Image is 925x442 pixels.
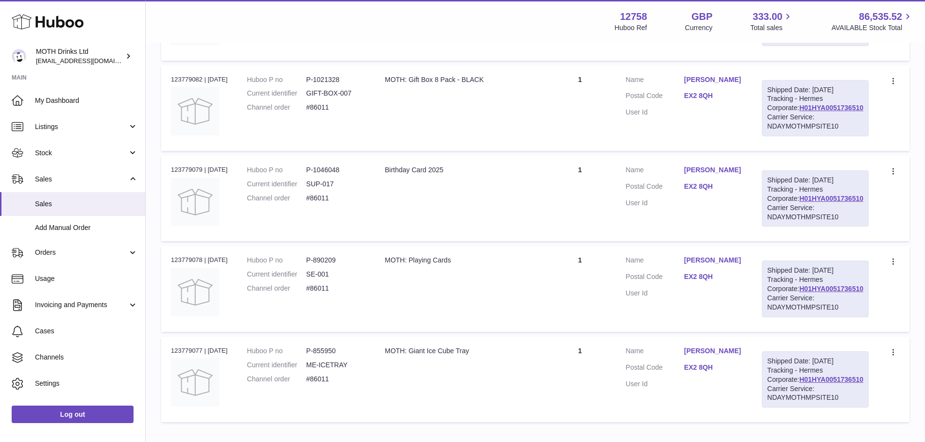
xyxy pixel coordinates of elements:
dd: #86011 [306,284,366,293]
dd: #86011 [306,194,366,203]
dt: Postal Code [626,272,684,284]
div: 123779077 | [DATE] [171,346,228,355]
span: Channels [35,353,138,362]
span: Settings [35,379,138,388]
div: MOTH Drinks Ltd [36,47,123,65]
div: Tracking - Hermes Corporate: [762,80,869,136]
dd: SUP-017 [306,180,366,189]
span: AVAILABLE Stock Total [831,23,913,33]
dd: #86011 [306,103,366,112]
dt: Huboo P no [247,256,306,265]
dt: Postal Code [626,182,684,194]
dt: Name [626,346,684,358]
strong: 12758 [620,10,647,23]
div: Tracking - Hermes Corporate: [762,170,869,227]
span: Stock [35,148,128,158]
dd: SE-001 [306,270,366,279]
span: Add Manual Order [35,223,138,232]
a: [PERSON_NAME] [684,165,742,175]
a: [PERSON_NAME] [684,75,742,84]
div: Tracking - Hermes Corporate: [762,261,869,317]
td: 1 [544,156,616,241]
a: 86,535.52 AVAILABLE Stock Total [831,10,913,33]
span: My Dashboard [35,96,138,105]
div: Shipped Date: [DATE] [767,266,863,275]
dd: P-1046048 [306,165,366,175]
span: Sales [35,199,138,209]
div: Carrier Service: NDAYMOTHMPSITE10 [767,113,863,131]
img: no-photo.jpg [171,358,219,407]
dt: Huboo P no [247,165,306,175]
span: [EMAIL_ADDRESS][DOMAIN_NAME] [36,57,143,65]
dt: User Id [626,379,684,389]
dd: GIFT-BOX-007 [306,89,366,98]
a: H01HYA0051736510 [799,285,863,293]
dt: Channel order [247,375,306,384]
dt: Channel order [247,103,306,112]
a: H01HYA0051736510 [799,195,863,202]
dd: P-855950 [306,346,366,356]
span: Invoicing and Payments [35,300,128,310]
dt: Current identifier [247,180,306,189]
dd: P-890209 [306,256,366,265]
div: Birthday Card 2025 [385,165,534,175]
a: EX2 8QH [684,182,742,191]
div: Currency [685,23,713,33]
dt: Huboo P no [247,346,306,356]
div: Huboo Ref [615,23,647,33]
dt: Name [626,165,684,177]
dt: Current identifier [247,89,306,98]
div: MOTH: Giant Ice Cube Tray [385,346,534,356]
dt: Current identifier [247,360,306,370]
span: Listings [35,122,128,131]
td: 1 [544,246,616,331]
div: Shipped Date: [DATE] [767,357,863,366]
div: 123779082 | [DATE] [171,75,228,84]
div: 123779078 | [DATE] [171,256,228,264]
img: internalAdmin-12758@internal.huboo.com [12,49,26,64]
dt: Name [626,75,684,87]
div: Tracking - Hermes Corporate: [762,351,869,408]
a: Log out [12,406,134,423]
img: no-photo.jpg [171,178,219,226]
span: Usage [35,274,138,283]
img: no-photo.jpg [171,268,219,316]
span: 86,535.52 [859,10,902,23]
dd: #86011 [306,375,366,384]
div: Shipped Date: [DATE] [767,176,863,185]
a: H01HYA0051736510 [799,376,863,383]
dt: Current identifier [247,270,306,279]
img: no-photo.jpg [171,87,219,135]
span: Orders [35,248,128,257]
div: MOTH: Gift Box 8 Pack - BLACK [385,75,534,84]
span: 333.00 [753,10,782,23]
dt: Channel order [247,194,306,203]
a: EX2 8QH [684,363,742,372]
strong: GBP [691,10,712,23]
dd: ME-ICETRAY [306,360,366,370]
dt: Huboo P no [247,75,306,84]
span: Cases [35,327,138,336]
dt: Postal Code [626,363,684,375]
a: EX2 8QH [684,272,742,281]
div: Carrier Service: NDAYMOTHMPSITE10 [767,384,863,403]
a: [PERSON_NAME] [684,256,742,265]
dt: Channel order [247,284,306,293]
dt: Postal Code [626,91,684,103]
a: [PERSON_NAME] [684,346,742,356]
div: 123779079 | [DATE] [171,165,228,174]
span: Sales [35,175,128,184]
dt: Name [626,256,684,267]
dd: P-1021328 [306,75,366,84]
div: Shipped Date: [DATE] [767,85,863,95]
a: H01HYA0051736510 [799,104,863,112]
dt: User Id [626,289,684,298]
a: 333.00 Total sales [750,10,793,33]
td: 1 [544,65,616,151]
span: Total sales [750,23,793,33]
dt: User Id [626,198,684,208]
div: Carrier Service: NDAYMOTHMPSITE10 [767,203,863,222]
td: 1 [544,337,616,422]
a: EX2 8QH [684,91,742,100]
dt: User Id [626,108,684,117]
